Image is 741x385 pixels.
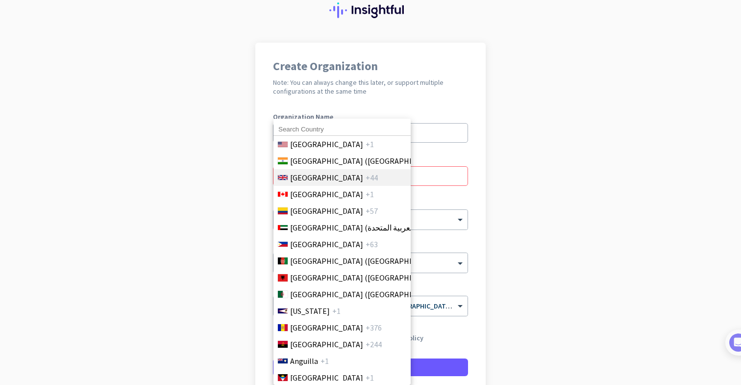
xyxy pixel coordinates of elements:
span: [GEOGRAPHIC_DATA] [290,172,363,183]
span: [GEOGRAPHIC_DATA] [290,205,363,217]
span: +57 [366,205,378,217]
span: [GEOGRAPHIC_DATA] ([GEOGRAPHIC_DATA]) [290,155,443,167]
span: [GEOGRAPHIC_DATA] (‫الإمارات العربية المتحدة‬‎) [290,222,445,233]
span: +376 [366,322,382,334]
span: +44 [366,172,378,183]
span: [GEOGRAPHIC_DATA] [290,372,363,384]
span: [GEOGRAPHIC_DATA] [290,338,363,350]
span: [GEOGRAPHIC_DATA] [290,322,363,334]
span: [GEOGRAPHIC_DATA] (‫[GEOGRAPHIC_DATA]‬‎) [290,255,443,267]
span: [GEOGRAPHIC_DATA] ([GEOGRAPHIC_DATA]) [290,272,443,283]
span: +1 [321,355,329,367]
span: [GEOGRAPHIC_DATA] [290,138,363,150]
span: +63 [366,238,378,250]
span: [GEOGRAPHIC_DATA] [290,188,363,200]
span: [US_STATE] [290,305,330,317]
span: +1 [366,372,374,384]
span: [GEOGRAPHIC_DATA] [290,238,363,250]
span: +244 [366,338,382,350]
span: Anguilla [290,355,318,367]
input: Search Country [273,123,411,136]
span: [GEOGRAPHIC_DATA] (‫[GEOGRAPHIC_DATA]‬‎) [290,288,443,300]
span: +1 [366,188,374,200]
span: +1 [332,305,341,317]
span: +1 [366,138,374,150]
